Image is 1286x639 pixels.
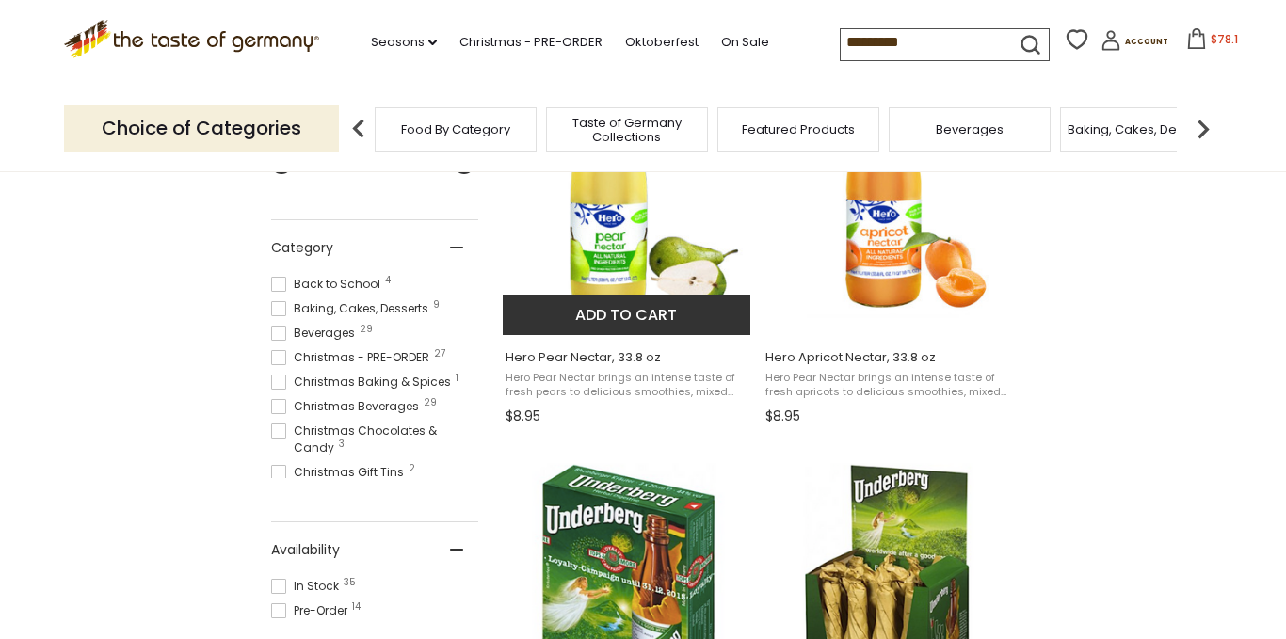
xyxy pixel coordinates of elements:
span: Availability [271,540,340,560]
span: Account [1125,37,1168,47]
span: 27 [434,349,445,359]
p: Choice of Categories [64,105,339,152]
span: In Stock [271,578,345,595]
span: Hero Apricot Nectar, 33.8 oz [765,349,1009,366]
span: Christmas Baking & Spices [271,374,457,391]
span: Hero Pear Nectar brings an intense taste of fresh pears to delicious smoothies, mixed drink cockt... [506,371,749,400]
span: 2 [409,464,415,473]
button: Add to cart [503,295,750,335]
span: 4 [385,276,391,285]
span: 3 [339,439,345,449]
img: Hero Pear Nectar, 33.8 oz [503,70,752,319]
a: Oktoberfest [625,32,699,53]
span: 35 [344,578,356,587]
img: next arrow [1184,110,1222,148]
a: Christmas - PRE-ORDER [459,32,603,53]
span: Back to School [271,276,386,293]
span: Hero Pear Nectar, 33.8 oz [506,349,749,366]
a: Beverages [936,122,1004,136]
span: 29 [424,398,437,407]
a: Baking, Cakes, Desserts [1068,122,1214,136]
a: Account [1101,30,1168,57]
a: Food By Category [401,122,510,136]
span: Pre-Order [271,602,353,619]
span: 14 [352,602,361,612]
a: On Sale [721,32,769,53]
a: Seasons [371,32,437,53]
img: Hero Apricot Nectar, 33.8 oz [763,70,1012,319]
span: Category [271,238,333,258]
a: Hero Pear Nectar, 33.8 oz [503,53,752,431]
span: Baking, Cakes, Desserts [271,300,434,317]
span: Hero Pear Nectar brings an intense taste of fresh apricots to delicious smoothies, mixed drink co... [765,371,1009,400]
span: Beverages [271,325,361,342]
span: Christmas Gift Tins [271,464,410,481]
span: 1 [456,374,458,383]
span: $8.95 [765,407,800,426]
button: $78.1 [1172,28,1252,56]
span: 9 [433,300,440,310]
img: previous arrow [340,110,378,148]
span: $8.95 [506,407,540,426]
span: Christmas - PRE-ORDER [271,349,435,366]
span: 29 [360,325,373,334]
a: Featured Products [742,122,855,136]
a: Taste of Germany Collections [552,116,702,144]
span: Christmas Chocolates & Candy [271,423,478,456]
a: Hero Apricot Nectar, 33.8 oz [763,53,1012,431]
span: $78.1 [1211,31,1238,47]
span: Christmas Beverages [271,398,425,415]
